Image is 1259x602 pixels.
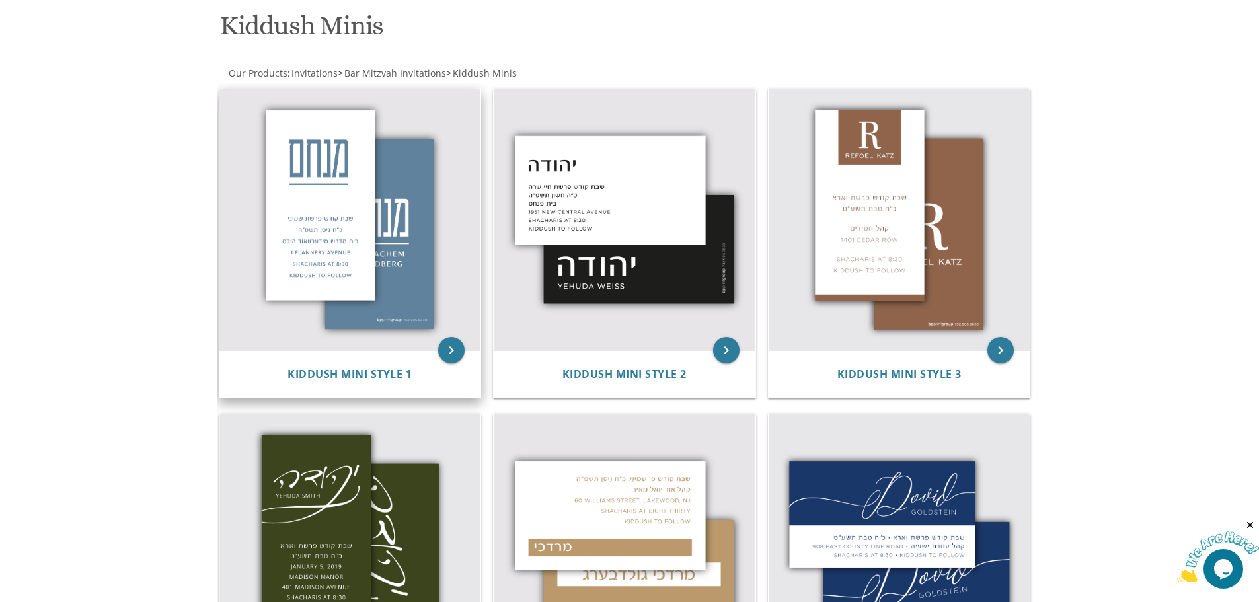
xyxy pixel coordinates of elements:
[451,67,517,79] a: Kiddush Minis
[291,67,338,79] span: Invitations
[343,67,446,79] a: Bar Mitzvah Invitations
[290,67,338,79] a: Invitations
[453,67,517,79] span: Kiddush Minis
[287,368,412,381] a: Kiddush Mini Style 1
[287,367,412,381] span: Kiddush Mini Style 1
[1177,519,1259,582] iframe: chat widget
[344,67,446,79] span: Bar Mitzvah Invitations
[562,367,687,381] span: Kiddush Mini Style 2
[837,368,962,381] a: Kiddush Mini Style 3
[438,337,465,363] a: keyboard_arrow_right
[837,367,962,381] span: Kiddush Mini Style 3
[713,337,740,363] a: keyboard_arrow_right
[227,67,287,79] a: Our Products
[217,67,630,80] div: :
[769,89,1030,351] img: Kiddush Mini Style 3
[987,337,1014,363] a: keyboard_arrow_right
[562,368,687,381] a: Kiddush Mini Style 2
[338,67,446,79] span: >
[446,67,517,79] span: >
[494,89,755,351] img: Kiddush Mini Style 2
[220,11,759,50] h1: Kiddush Minis
[219,89,481,351] img: Kiddush Mini Style 1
